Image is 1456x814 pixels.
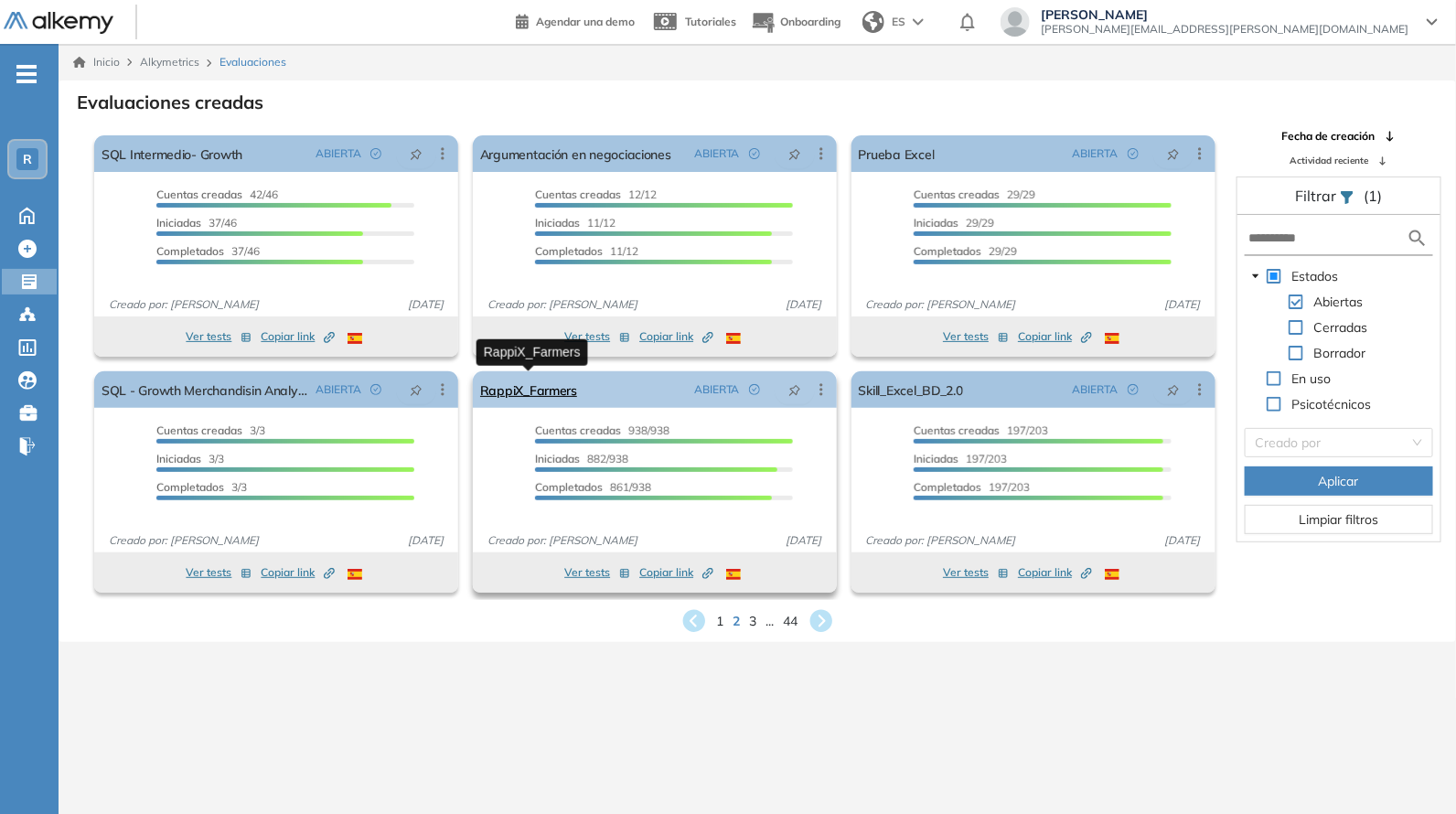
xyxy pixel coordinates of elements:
[261,562,335,584] button: Copiar link
[1311,316,1372,338] span: Cerradas
[751,3,840,42] button: Onboarding
[156,244,224,258] span: Completados
[4,12,113,35] img: Logo
[102,135,242,172] a: SQL Intermedio- Growth
[102,532,266,549] span: Creado por: [PERSON_NAME]
[1158,532,1208,549] span: [DATE]
[639,564,713,581] span: Copiar link
[685,15,736,28] span: Tutoriales
[535,216,616,230] span: 11/12
[535,480,603,494] span: Completados
[156,423,242,437] span: Cuentas creadas
[862,11,884,33] img: world
[156,423,265,437] span: 3/3
[717,612,724,631] span: 1
[943,326,1009,348] button: Ver tests
[1128,148,1139,159] span: check-circle
[564,326,630,348] button: Ver tests
[1245,466,1433,496] button: Aplicar
[749,148,760,159] span: check-circle
[1105,333,1119,344] img: ESP
[77,91,263,113] h3: Evaluaciones creadas
[480,532,645,549] span: Creado por: [PERSON_NAME]
[914,452,958,466] span: Iniciadas
[186,326,252,348] button: Ver tests
[156,216,237,230] span: 37/46
[1292,268,1339,284] span: Estados
[914,244,981,258] span: Completados
[261,326,335,348] button: Copiar link
[156,452,224,466] span: 3/3
[913,18,924,26] img: arrow
[535,244,603,258] span: Completados
[780,15,840,28] span: Onboarding
[1314,294,1364,310] span: Abiertas
[1167,146,1180,161] span: pushpin
[348,569,362,580] img: ESP
[219,54,286,70] span: Evaluaciones
[1407,227,1429,250] img: search icon
[316,145,361,162] span: ABIERTA
[1311,342,1370,364] span: Borrador
[914,423,1048,437] span: 197/203
[156,480,224,494] span: Completados
[859,532,1023,549] span: Creado por: [PERSON_NAME]
[396,375,436,404] button: pushpin
[1153,375,1194,404] button: pushpin
[564,562,630,584] button: Ver tests
[401,296,451,313] span: [DATE]
[788,382,801,397] span: pushpin
[694,381,740,398] span: ABIERTA
[480,371,577,408] a: RappiX_Farmers
[1153,139,1194,168] button: pushpin
[1290,154,1369,167] span: Actividad reciente
[535,216,580,230] span: Iniciadas
[156,187,242,201] span: Cuentas creadas
[1289,393,1376,415] span: Psicotécnicos
[784,612,798,631] span: 44
[1282,128,1376,145] span: Fecha de creación
[1245,505,1433,534] button: Limpiar filtros
[102,296,266,313] span: Creado por: [PERSON_NAME]
[1292,396,1372,412] span: Psicotécnicos
[1018,328,1092,345] span: Copiar link
[726,333,741,344] img: ESP
[535,244,638,258] span: 11/12
[1158,296,1208,313] span: [DATE]
[639,328,713,345] span: Copiar link
[1041,22,1408,37] span: [PERSON_NAME][EMAIL_ADDRESS][PERSON_NAME][DOMAIN_NAME]
[914,244,1017,258] span: 29/29
[73,54,120,70] a: Inicio
[401,532,451,549] span: [DATE]
[156,216,201,230] span: Iniciadas
[535,423,621,437] span: Cuentas creadas
[914,452,1007,466] span: 197/203
[892,14,905,30] span: ES
[1041,7,1408,22] span: [PERSON_NAME]
[1289,265,1343,287] span: Estados
[859,296,1023,313] span: Creado por: [PERSON_NAME]
[694,145,740,162] span: ABIERTA
[639,562,713,584] button: Copiar link
[156,187,278,201] span: 42/46
[1364,185,1382,207] span: (1)
[1167,382,1180,397] span: pushpin
[16,72,37,76] i: -
[1311,291,1367,313] span: Abiertas
[1292,370,1332,387] span: En uso
[775,375,815,404] button: pushpin
[726,569,741,580] img: ESP
[480,135,671,172] a: Argumentación en negociaciones
[1128,384,1139,395] span: check-circle
[750,612,757,631] span: 3
[1295,187,1340,205] span: Filtrar
[156,452,201,466] span: Iniciadas
[261,328,335,345] span: Copiar link
[943,562,1009,584] button: Ver tests
[1314,345,1366,361] span: Borrador
[23,152,32,166] span: R
[1018,326,1092,348] button: Copiar link
[1018,562,1092,584] button: Copiar link
[140,55,199,69] span: Alkymetrics
[535,452,628,466] span: 882/938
